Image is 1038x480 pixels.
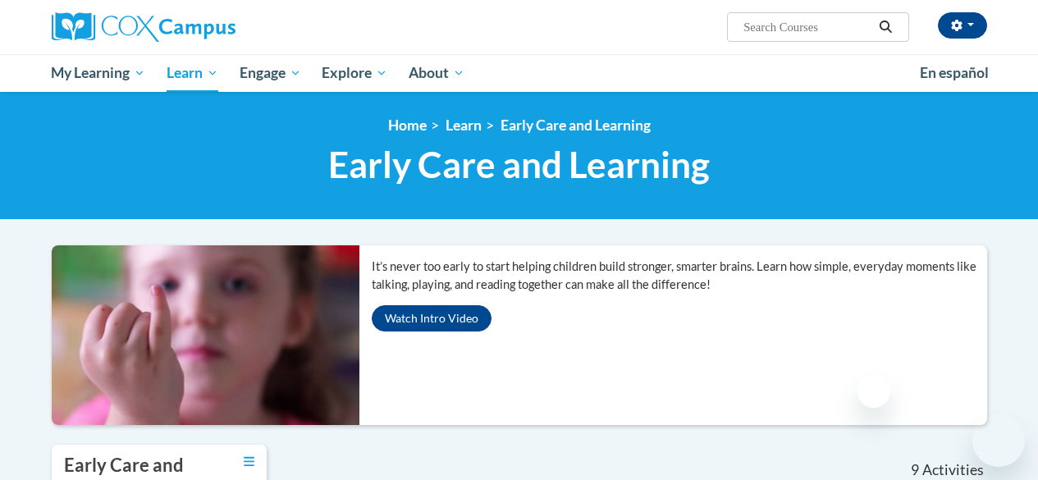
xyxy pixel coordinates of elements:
[244,453,254,471] a: Toggle collapse
[398,54,475,92] a: About
[52,12,235,42] img: Cox Campus
[240,63,301,83] span: Engage
[922,461,984,479] span: Activities
[41,54,157,92] a: My Learning
[388,117,427,134] a: Home
[156,54,229,92] a: Learn
[167,63,218,83] span: Learn
[229,54,312,92] a: Engage
[873,17,898,37] button: Search
[938,12,987,39] button: Account Settings
[372,258,987,294] p: It’s never too early to start helping children build stronger, smarter brains. Learn how simple, ...
[322,63,387,83] span: Explore
[909,56,999,90] a: En español
[328,143,710,186] span: Early Care and Learning
[39,54,999,92] div: Main menu
[911,461,919,479] span: 9
[501,117,651,134] a: Early Care and Learning
[446,117,482,134] a: Learn
[857,375,890,408] iframe: Close message
[972,414,1025,467] iframe: Button to launch messaging window
[372,305,492,331] button: Watch Intro Video
[51,63,145,83] span: My Learning
[409,63,464,83] span: About
[311,54,398,92] a: Explore
[742,17,873,37] input: Search Courses
[52,12,347,42] a: Cox Campus
[920,64,989,81] span: En español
